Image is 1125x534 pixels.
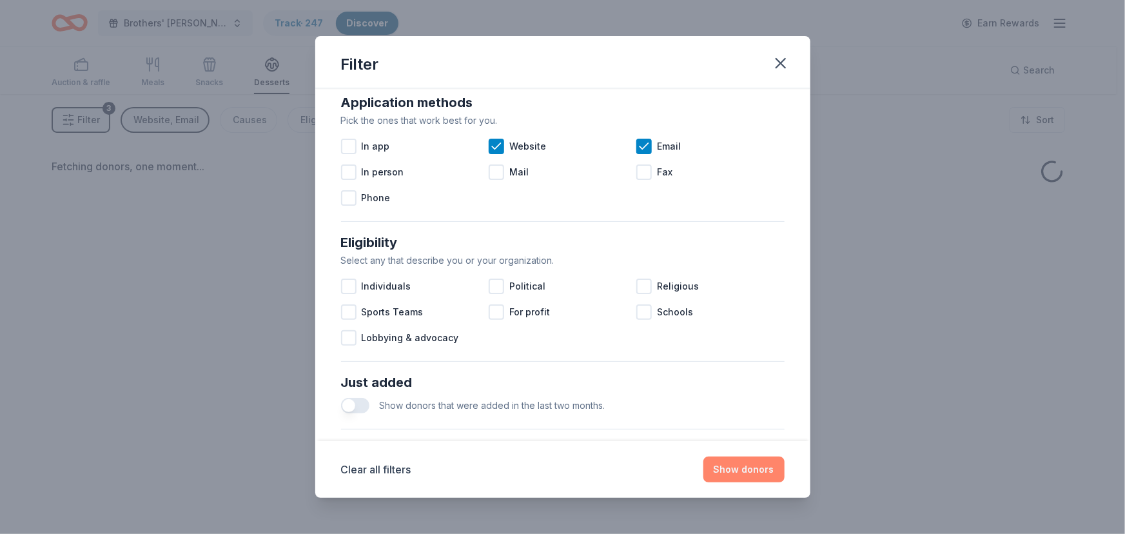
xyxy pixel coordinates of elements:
[509,164,529,180] span: Mail
[362,164,404,180] span: In person
[380,400,605,411] span: Show donors that were added in the last two months.
[341,440,785,460] div: Ships to you
[341,92,785,113] div: Application methods
[703,457,785,482] button: Show donors
[657,304,693,320] span: Schools
[657,164,672,180] span: Fax
[341,113,785,128] div: Pick the ones that work best for you.
[341,232,785,253] div: Eligibility
[341,54,379,75] div: Filter
[509,139,546,154] span: Website
[509,279,545,294] span: Political
[362,304,424,320] span: Sports Teams
[657,139,681,154] span: Email
[341,372,785,393] div: Just added
[657,279,699,294] span: Religious
[362,190,391,206] span: Phone
[341,462,411,477] button: Clear all filters
[341,253,785,268] div: Select any that describe you or your organization.
[509,304,550,320] span: For profit
[362,330,459,346] span: Lobbying & advocacy
[362,279,411,294] span: Individuals
[362,139,390,154] span: In app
